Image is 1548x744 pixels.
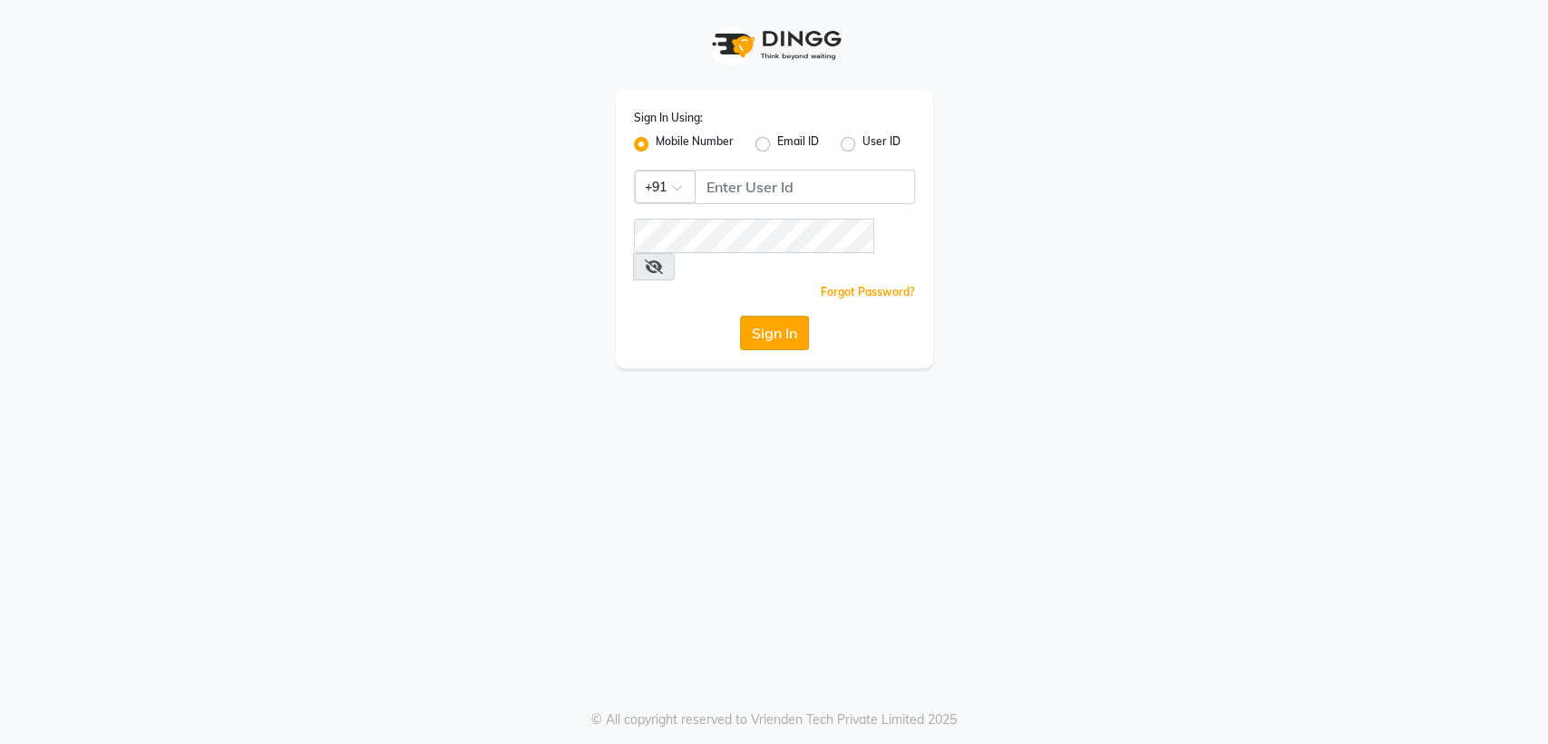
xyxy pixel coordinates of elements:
[862,133,901,155] label: User ID
[634,110,703,126] label: Sign In Using:
[777,133,819,155] label: Email ID
[634,219,874,253] input: Username
[695,170,915,204] input: Username
[656,133,734,155] label: Mobile Number
[702,18,847,72] img: logo1.svg
[740,316,809,350] button: Sign In
[821,285,915,299] a: Forgot Password?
